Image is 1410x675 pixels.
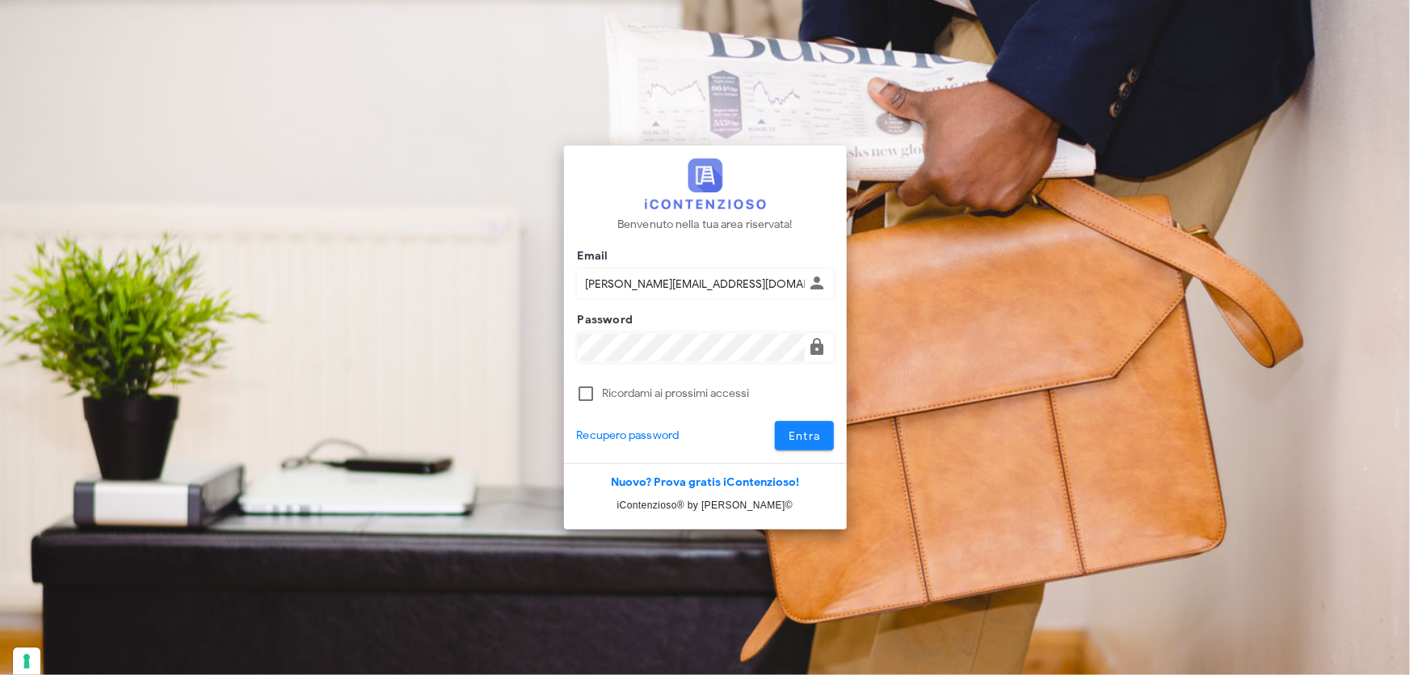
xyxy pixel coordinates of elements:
label: Email [573,248,608,264]
button: Entra [775,421,834,450]
a: Nuovo? Prova gratis iContenzioso! [611,475,799,489]
input: Inserisci il tuo indirizzo email [578,270,805,297]
a: Recupero password [577,427,680,445]
span: Entra [788,429,821,443]
label: Password [573,312,633,328]
button: Le tue preferenze relative al consenso per le tecnologie di tracciamento [13,648,40,675]
label: Ricordami ai prossimi accessi [603,386,834,402]
p: Benvenuto nella tua area riservata! [617,216,793,234]
p: iContenzioso® by [PERSON_NAME]© [564,497,847,513]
